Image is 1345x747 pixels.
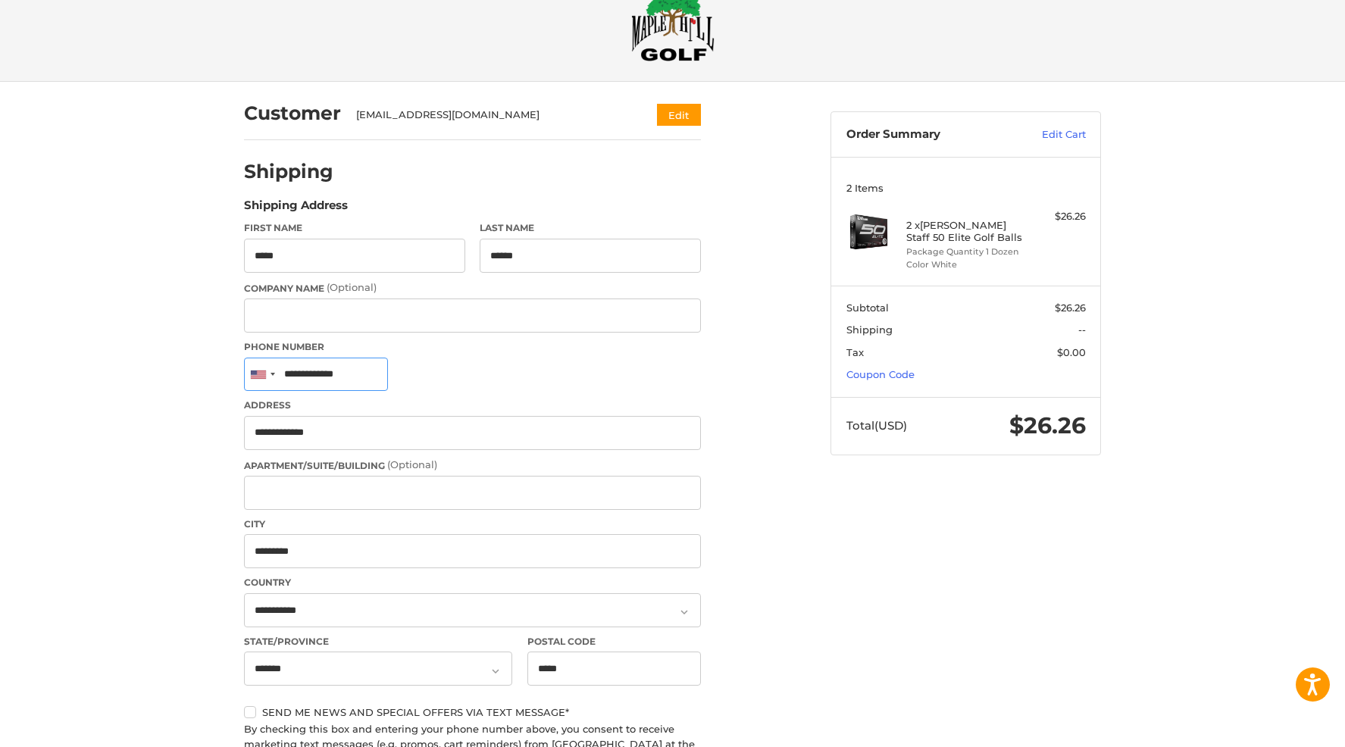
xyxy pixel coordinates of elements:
a: Coupon Code [846,368,915,380]
div: United States: +1 [245,358,280,391]
label: Postal Code [527,635,702,649]
label: Phone Number [244,340,701,354]
li: Package Quantity 1 Dozen [906,245,1022,258]
span: Shipping [846,323,893,336]
label: First Name [244,221,465,235]
span: Subtotal [846,302,889,314]
li: Color White [906,258,1022,271]
span: $26.26 [1009,411,1086,439]
span: -- [1078,323,1086,336]
legend: Shipping Address [244,197,348,221]
small: (Optional) [387,458,437,470]
label: Company Name [244,280,701,295]
h3: Order Summary [846,127,1009,142]
label: Apartment/Suite/Building [244,458,701,473]
label: Send me news and special offers via text message* [244,706,701,718]
iframe: Google Customer Reviews [1220,706,1345,747]
a: Edit Cart [1009,127,1086,142]
label: City [244,517,701,531]
span: $26.26 [1055,302,1086,314]
button: Edit [657,104,701,126]
label: State/Province [244,635,512,649]
label: Country [244,576,701,589]
div: [EMAIL_ADDRESS][DOMAIN_NAME] [356,108,628,123]
span: $0.00 [1057,346,1086,358]
h3: 2 Items [846,182,1086,194]
h2: Shipping [244,160,333,183]
label: Last Name [480,221,701,235]
span: Total (USD) [846,418,907,433]
label: Address [244,399,701,412]
small: (Optional) [327,281,377,293]
span: Tax [846,346,864,358]
div: $26.26 [1026,209,1086,224]
h2: Customer [244,102,341,125]
h4: 2 x [PERSON_NAME] Staff 50 Elite Golf Balls [906,219,1022,244]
